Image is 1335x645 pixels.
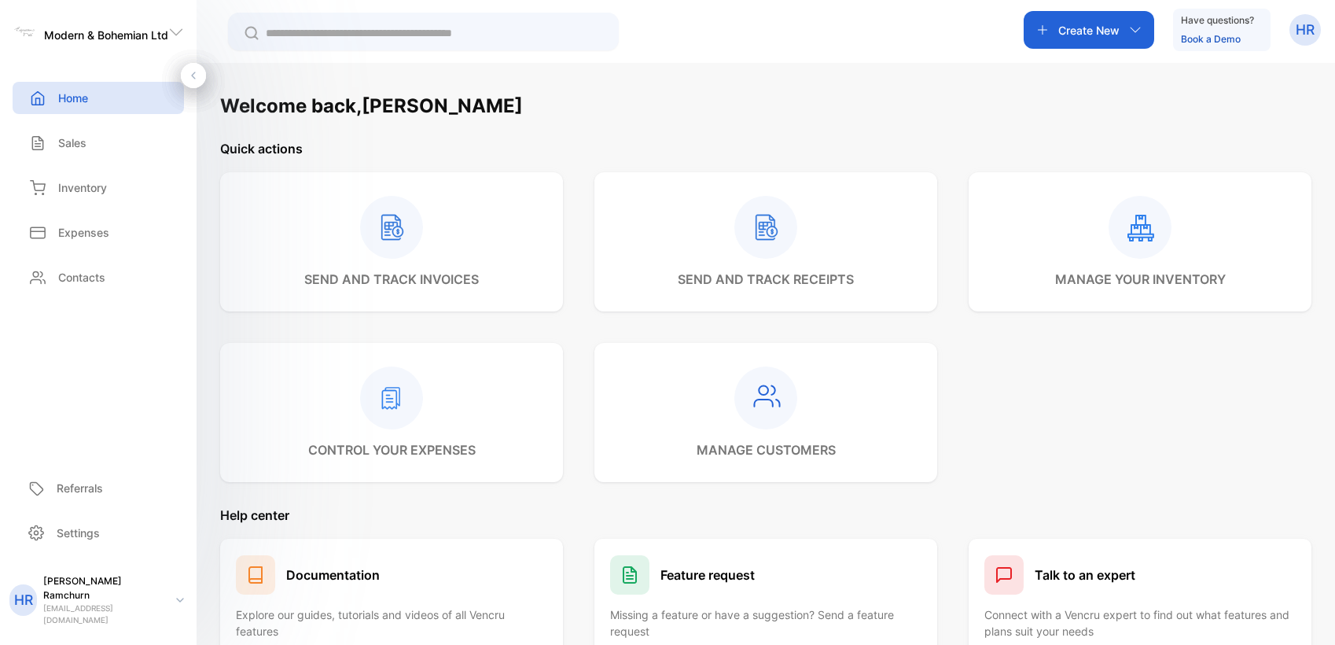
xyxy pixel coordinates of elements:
[984,606,1296,639] p: Connect with a Vencru expert to find out what features and plans suit your needs
[220,506,1311,525] p: Help center
[1181,33,1241,45] a: Book a Demo
[1296,20,1315,40] p: HR
[660,566,755,584] h1: Feature request
[43,574,164,603] p: [PERSON_NAME] Ramchurn
[58,179,107,196] p: Inventory
[610,606,921,639] p: Missing a feature or have a suggestion? Send a feature request
[220,92,523,120] h1: Welcome back, [PERSON_NAME]
[1181,13,1254,28] p: Have questions?
[44,27,168,43] p: Modern & Bohemian Ltd
[236,606,547,639] p: Explore our guides, tutorials and videos of all Vencru features
[1055,270,1226,289] p: manage your inventory
[58,135,86,151] p: Sales
[57,480,103,496] p: Referrals
[220,139,1311,158] p: Quick actions
[1058,22,1120,39] p: Create New
[43,603,164,626] p: [EMAIL_ADDRESS][DOMAIN_NAME]
[13,20,36,44] img: logo
[697,440,836,459] p: manage customers
[14,590,33,610] p: HR
[58,90,88,106] p: Home
[678,270,854,289] p: send and track receipts
[57,525,100,541] p: Settings
[1035,566,1135,584] h1: Talk to an expert
[1024,11,1154,49] button: Create New
[308,440,476,459] p: control your expenses
[286,566,380,584] h1: Documentation
[1289,11,1321,49] button: HR
[304,270,479,289] p: send and track invoices
[58,269,105,286] p: Contacts
[58,224,109,241] p: Expenses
